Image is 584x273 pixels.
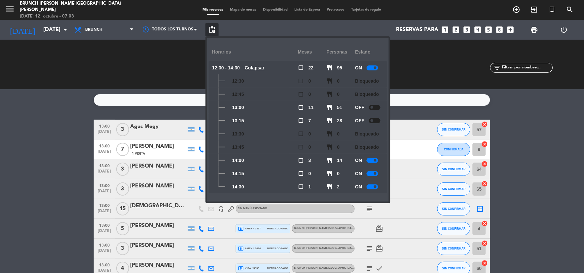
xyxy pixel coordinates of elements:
[238,246,261,252] span: amex * 1694
[294,267,442,269] span: Brunch [PERSON_NAME][GEOGRAPHIC_DATA][PERSON_NAME]
[366,245,374,253] i: subject
[337,91,340,98] span: 0
[116,143,129,156] span: 7
[560,26,568,34] i: power_settings_new
[348,8,385,12] span: Tarjetas de regalo
[309,104,314,111] span: 11
[376,245,383,253] i: card_giftcard
[116,163,129,176] span: 3
[298,184,304,190] span: check_box_outline_blank
[5,22,40,37] i: [DATE]
[444,147,464,151] span: CONFIRMADA
[549,20,579,40] div: LOG OUT
[96,181,113,189] span: 13:00
[267,266,288,270] span: mercadopago
[130,162,186,171] div: [PERSON_NAME]
[96,169,113,177] span: [DATE]
[337,64,343,72] span: 95
[355,91,379,98] span: Bloqueado
[482,240,488,247] i: cancel
[116,222,129,235] span: 5
[442,128,466,131] span: SIN CONFIRMAR
[366,205,374,213] i: subject
[232,157,244,164] span: 14:00
[530,6,538,14] i: exit_to_app
[130,241,186,250] div: [PERSON_NAME]
[355,143,379,151] span: Bloqueado
[309,143,311,151] span: 0
[337,183,340,191] span: 2
[5,4,15,16] button: menu
[20,0,141,13] div: Brunch [PERSON_NAME][GEOGRAPHIC_DATA][PERSON_NAME]
[441,25,449,34] i: looks_one
[327,43,355,61] div: personas
[232,77,244,85] span: 12:30
[298,171,304,176] span: check_box_outline_blank
[337,157,343,164] span: 14
[327,144,333,150] span: restaurant
[337,170,340,177] span: 0
[232,91,244,98] span: 12:45
[298,78,304,84] span: check_box_outline_blank
[96,221,113,229] span: 13:00
[96,249,113,256] span: [DATE]
[130,261,186,270] div: [PERSON_NAME]
[238,207,267,210] span: Sin menú asignado
[298,91,304,97] span: check_box_outline_blank
[232,117,244,125] span: 13:15
[238,226,261,232] span: amex * 2337
[337,143,340,151] span: 0
[232,104,244,111] span: 13:00
[462,25,471,34] i: looks_3
[355,64,362,72] span: ON
[501,64,553,71] input: Filtrar por nombre...
[238,265,244,271] i: local_atm
[96,122,113,130] span: 13:00
[437,123,470,136] button: SIN CONFIRMAR
[327,184,333,190] span: restaurant
[327,104,333,110] span: restaurant
[238,246,244,252] i: local_atm
[482,161,488,167] i: cancel
[291,8,324,12] span: Lista de Espera
[548,6,556,14] i: turned_in_not
[513,6,521,14] i: add_circle_outline
[130,122,186,131] div: Agus Megy
[530,26,538,34] span: print
[294,247,378,250] span: Brunch [PERSON_NAME][GEOGRAPHIC_DATA][PERSON_NAME]
[212,64,240,72] span: 12:30 - 14:30
[218,206,224,212] i: headset_mic
[337,117,343,125] span: 28
[309,157,311,164] span: 3
[437,163,470,176] button: SIN CONFIRMAR
[298,144,304,150] span: check_box_outline_blank
[116,182,129,196] span: 3
[309,117,311,125] span: 7
[267,246,288,251] span: mercadopago
[437,143,470,156] button: CONFIRMADA
[482,220,488,227] i: cancel
[327,171,333,176] span: restaurant
[566,6,574,14] i: search
[355,183,362,191] span: ON
[366,264,374,272] i: subject
[442,167,466,171] span: SIN CONFIRMAR
[482,260,488,266] i: cancel
[130,202,186,210] div: [DEMOGRAPHIC_DATA][PERSON_NAME]
[245,65,265,70] u: Colapsar
[298,43,327,61] div: Mesas
[355,117,364,125] span: OFF
[96,241,113,249] span: 13:00
[232,130,244,138] span: 13:30
[337,77,340,85] span: 0
[116,123,129,136] span: 3
[130,221,186,230] div: [PERSON_NAME]
[355,43,384,61] div: Estado
[327,65,333,71] span: restaurant
[309,64,314,72] span: 22
[482,180,488,187] i: cancel
[309,170,311,177] span: 0
[116,202,129,215] span: 15
[437,202,470,215] button: SIN CONFIRMAR
[327,118,333,124] span: restaurant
